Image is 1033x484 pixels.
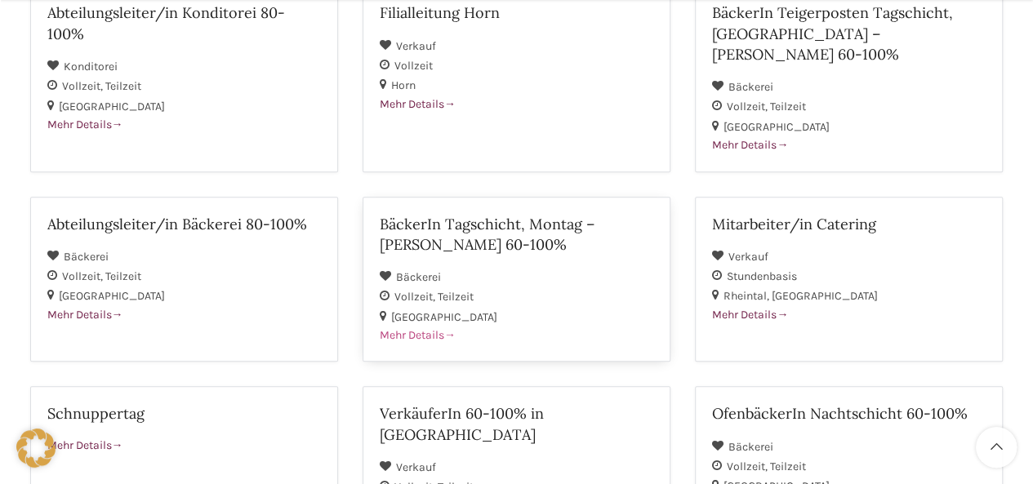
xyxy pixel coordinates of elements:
a: Scroll to top button [976,427,1017,468]
h2: Mitarbeiter/in Catering [712,214,986,234]
h2: Abteilungsleiter/in Bäckerei 80-100% [47,214,321,234]
span: Teilzeit [438,290,474,304]
span: [GEOGRAPHIC_DATA] [391,310,497,324]
span: Vollzeit [394,290,438,304]
span: Teilzeit [770,460,806,473]
span: [GEOGRAPHIC_DATA] [59,289,165,303]
a: Mitarbeiter/in Catering Verkauf Stundenbasis Rheintal [GEOGRAPHIC_DATA] Mehr Details [695,197,1003,362]
span: Vollzeit [394,59,433,73]
span: Stundenbasis [727,269,797,283]
span: Bäckerei [728,440,773,454]
span: Horn [391,78,416,92]
span: Vollzeit [62,269,105,283]
span: Mehr Details [380,97,456,111]
h2: Abteilungsleiter/in Konditorei 80-100% [47,2,321,43]
span: Rheintal [724,289,772,303]
a: BäckerIn Tagschicht, Montag – [PERSON_NAME] 60-100% Bäckerei Vollzeit Teilzeit [GEOGRAPHIC_DATA] ... [363,197,670,362]
span: Teilzeit [105,79,141,93]
span: Bäckerei [64,250,109,264]
span: Mehr Details [712,138,788,152]
span: Mehr Details [712,308,788,322]
span: Vollzeit [62,79,105,93]
a: Abteilungsleiter/in Bäckerei 80-100% Bäckerei Vollzeit Teilzeit [GEOGRAPHIC_DATA] Mehr Details [30,197,338,362]
span: Verkauf [396,39,436,53]
span: Vollzeit [727,100,770,113]
span: [GEOGRAPHIC_DATA] [59,100,165,113]
h2: BäckerIn Tagschicht, Montag – [PERSON_NAME] 60-100% [380,214,653,255]
span: Mehr Details [380,328,456,342]
span: Verkauf [728,250,768,264]
span: Teilzeit [105,269,141,283]
h2: Filialleitung Horn [380,2,653,23]
span: Teilzeit [770,100,806,113]
h2: VerkäuferIn 60-100% in [GEOGRAPHIC_DATA] [380,403,653,444]
h2: Schnuppertag [47,403,321,424]
span: Vollzeit [727,460,770,473]
span: [GEOGRAPHIC_DATA] [724,120,830,134]
span: [GEOGRAPHIC_DATA] [772,289,878,303]
span: Bäckerei [728,80,773,94]
span: Mehr Details [47,118,123,131]
span: Mehr Details [47,438,123,452]
span: Bäckerei [396,270,441,284]
h2: BäckerIn Teigerposten Tagschicht, [GEOGRAPHIC_DATA] – [PERSON_NAME] 60-100% [712,2,986,64]
span: Mehr Details [47,308,123,322]
span: Konditorei [64,60,118,73]
h2: OfenbäckerIn Nachtschicht 60-100% [712,403,986,424]
span: Verkauf [396,460,436,474]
